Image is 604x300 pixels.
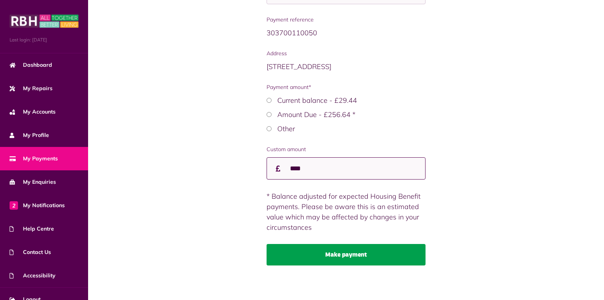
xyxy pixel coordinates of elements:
[10,178,56,186] span: My Enquiries
[10,108,56,116] span: My Accounts
[277,96,357,105] label: Current balance - £29.44
[267,83,426,91] span: Payment amount*
[10,84,52,92] span: My Repairs
[267,192,421,232] span: * Balance adjusted for expected Housing Benefit payments. Please be aware this is an estimated va...
[267,16,426,24] span: Payment reference
[10,131,49,139] span: My Profile
[267,145,426,153] label: Custom amount
[10,272,56,280] span: Accessibility
[277,124,295,133] label: Other
[277,110,355,119] label: Amount Due - £256.64 *
[10,201,18,209] span: 2
[10,13,79,29] img: MyRBH
[267,244,426,265] button: Make payment
[267,28,317,37] span: 303700110050
[10,36,79,43] span: Last login: [DATE]
[10,61,52,69] span: Dashboard
[10,201,65,209] span: My Notifications
[10,155,58,163] span: My Payments
[10,225,54,233] span: Help Centre
[267,62,331,71] span: [STREET_ADDRESS]
[267,49,426,58] span: Address
[10,248,51,256] span: Contact Us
